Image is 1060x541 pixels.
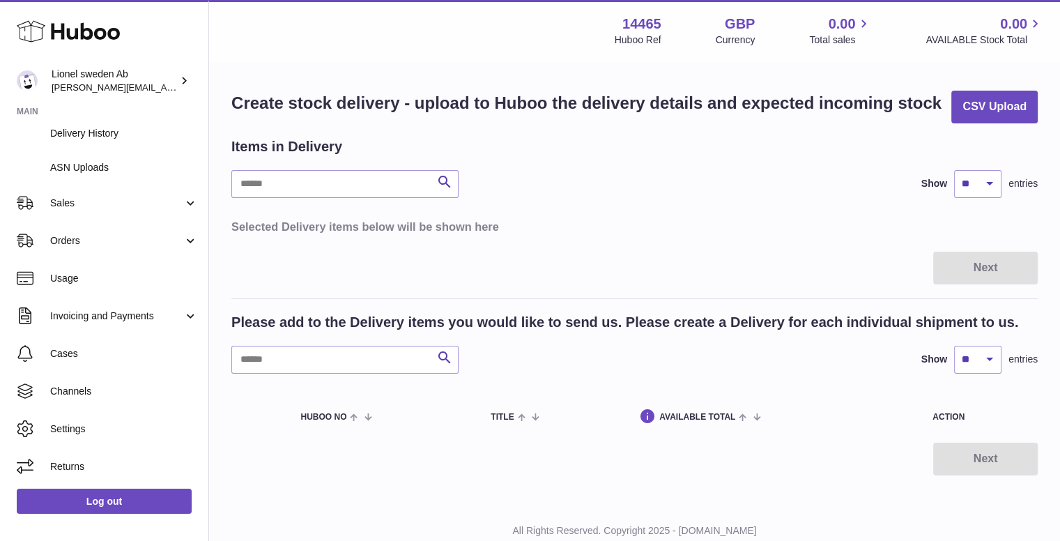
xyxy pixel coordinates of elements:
[50,422,198,436] span: Settings
[921,177,947,190] label: Show
[491,413,514,422] span: Title
[951,91,1038,123] button: CSV Upload
[50,310,183,323] span: Invoicing and Payments
[50,460,198,473] span: Returns
[622,15,661,33] strong: 14465
[925,15,1043,47] a: 0.00 AVAILABLE Stock Total
[1008,353,1038,366] span: entries
[809,15,871,47] a: 0.00 Total sales
[231,92,942,114] h1: Create stock delivery - upload to Huboo the delivery details and expected incoming stock
[231,137,342,156] h2: Items in Delivery
[50,197,183,210] span: Sales
[50,272,198,285] span: Usage
[231,313,1018,332] h2: Please add to the Delivery items you would like to send us. Please create a Delivery for each ind...
[809,33,871,47] span: Total sales
[17,70,38,91] img: barawi.83@gmail.com
[921,353,947,366] label: Show
[932,413,1024,422] div: Action
[50,234,183,247] span: Orders
[52,68,177,94] div: Lionel sweden Ab
[659,413,735,422] span: AVAILABLE Total
[925,33,1043,47] span: AVAILABLE Stock Total
[716,33,755,47] div: Currency
[615,33,661,47] div: Huboo Ref
[50,161,198,174] span: ASN Uploads
[17,489,192,514] a: Log out
[300,413,346,422] span: Huboo no
[725,15,755,33] strong: GBP
[52,82,279,93] span: [PERSON_NAME][EMAIL_ADDRESS][DOMAIN_NAME]
[1000,15,1027,33] span: 0.00
[50,127,198,140] span: Delivery History
[1008,177,1038,190] span: entries
[50,385,198,398] span: Channels
[50,347,198,360] span: Cases
[220,524,1049,538] p: All Rights Reserved. Copyright 2025 - [DOMAIN_NAME]
[829,15,856,33] span: 0.00
[231,219,1038,234] h3: Selected Delivery items below will be shown here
